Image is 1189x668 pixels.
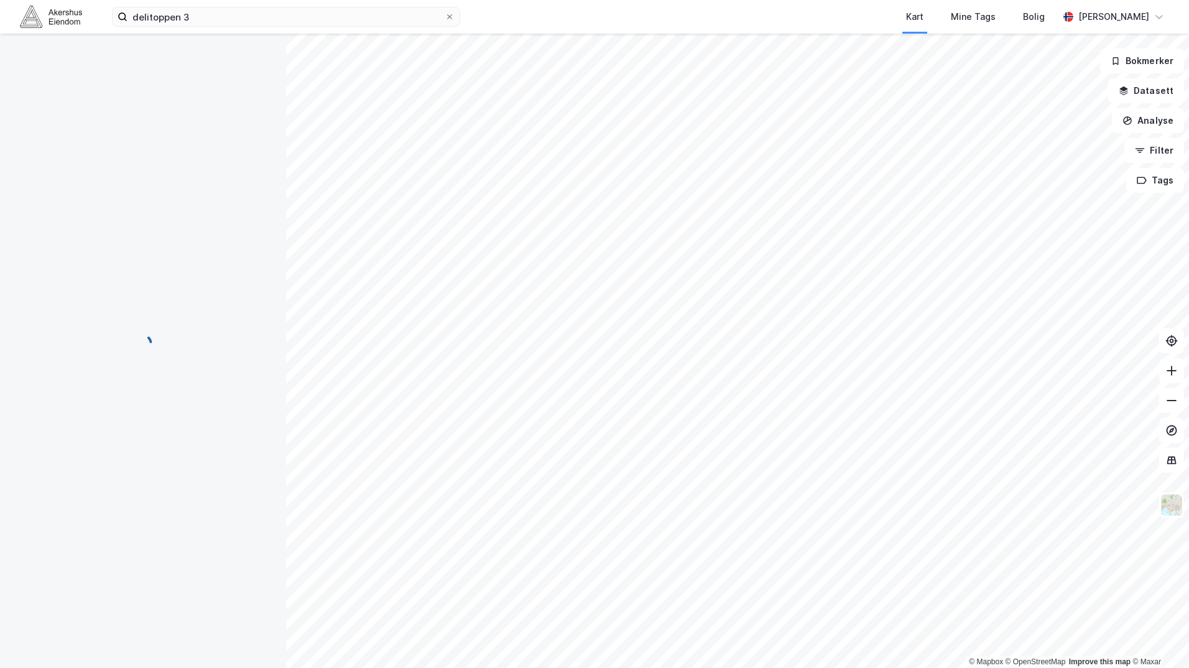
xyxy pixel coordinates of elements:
[951,9,996,24] div: Mine Tags
[969,657,1003,666] a: Mapbox
[127,7,445,26] input: Søk på adresse, matrikkel, gårdeiere, leietakere eller personer
[906,9,923,24] div: Kart
[1112,108,1184,133] button: Analyse
[1127,608,1189,668] div: Kontrollprogram for chat
[1124,138,1184,163] button: Filter
[133,333,153,353] img: spinner.a6d8c91a73a9ac5275cf975e30b51cfb.svg
[20,6,82,27] img: akershus-eiendom-logo.9091f326c980b4bce74ccdd9f866810c.svg
[1108,78,1184,103] button: Datasett
[1100,49,1184,73] button: Bokmerker
[1023,9,1045,24] div: Bolig
[1160,493,1183,517] img: Z
[1078,9,1149,24] div: [PERSON_NAME]
[1126,168,1184,193] button: Tags
[1069,657,1131,666] a: Improve this map
[1006,657,1066,666] a: OpenStreetMap
[1127,608,1189,668] iframe: Chat Widget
